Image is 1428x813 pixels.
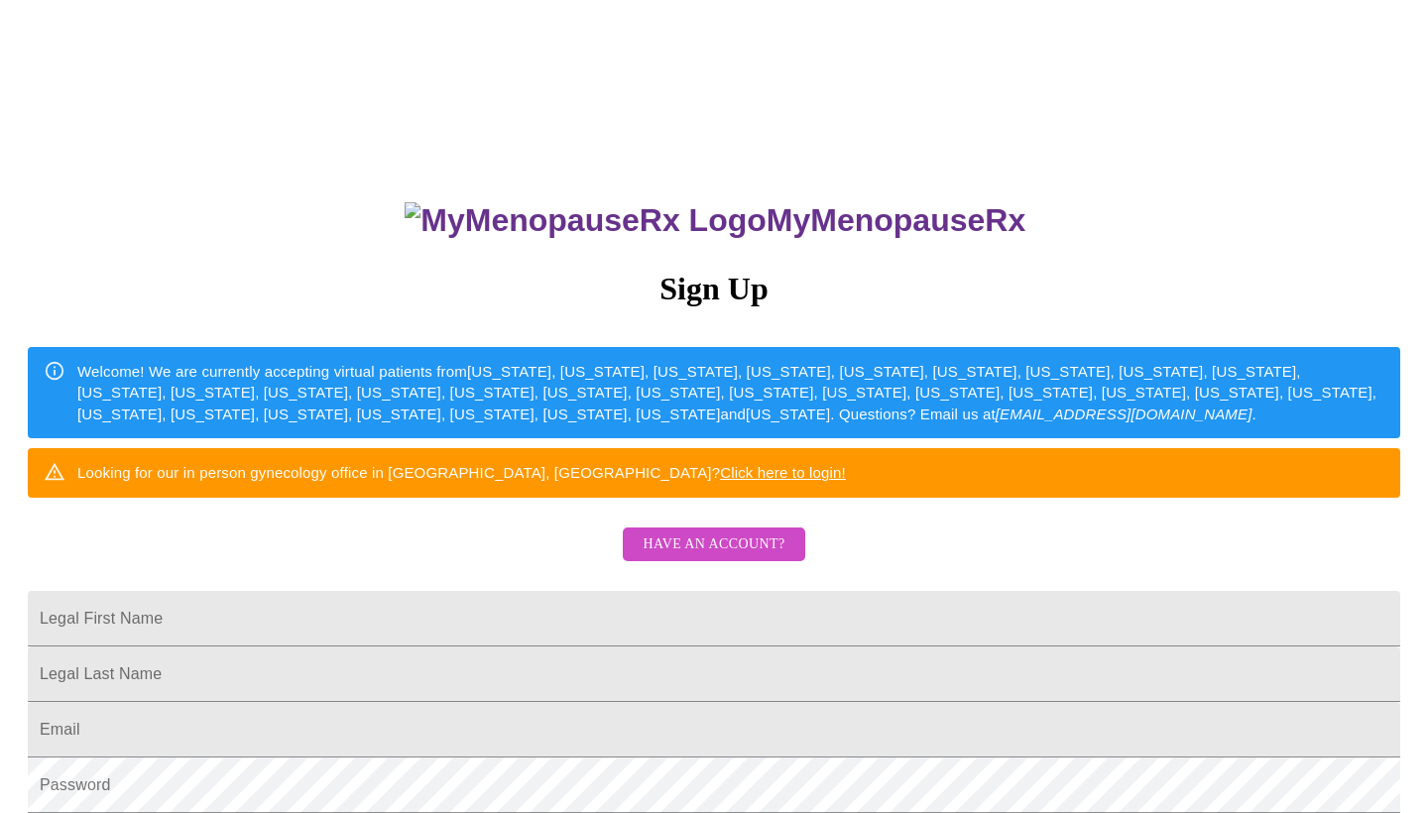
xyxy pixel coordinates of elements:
h3: Sign Up [28,271,1400,307]
a: Have an account? [618,549,809,566]
span: Have an account? [643,532,784,557]
div: Welcome! We are currently accepting virtual patients from [US_STATE], [US_STATE], [US_STATE], [US... [77,353,1384,432]
button: Have an account? [623,527,804,562]
div: Looking for our in person gynecology office in [GEOGRAPHIC_DATA], [GEOGRAPHIC_DATA]? [77,454,846,491]
a: Click here to login! [720,464,846,481]
img: MyMenopauseRx Logo [405,202,766,239]
h3: MyMenopauseRx [31,202,1401,239]
em: [EMAIL_ADDRESS][DOMAIN_NAME] [996,406,1252,422]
